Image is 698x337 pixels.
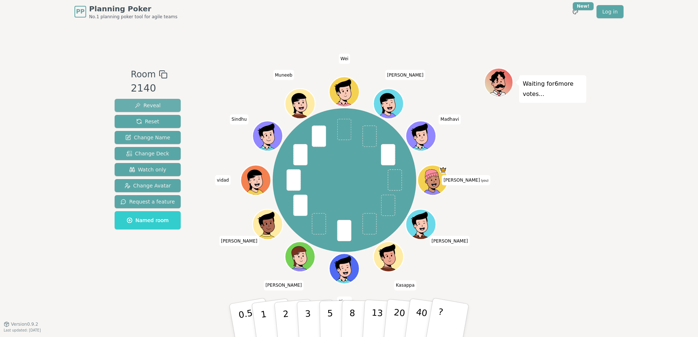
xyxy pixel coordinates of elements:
[115,163,181,176] button: Watch only
[11,321,38,327] span: Version 0.9.2
[89,4,177,14] span: Planning Poker
[430,236,470,246] span: Click to change your name
[573,2,594,10] div: New!
[115,211,181,229] button: Named room
[339,54,350,64] span: Click to change your name
[115,179,181,192] button: Change Avatar
[569,5,582,18] button: New!
[125,134,170,141] span: Change Name
[127,217,169,224] span: Named room
[115,99,181,112] button: Reveal
[4,321,38,327] button: Version0.9.2
[136,118,159,125] span: Reset
[442,175,490,185] span: Click to change your name
[219,236,259,246] span: Click to change your name
[124,182,171,189] span: Change Avatar
[89,14,177,20] span: No.1 planning poker tool for agile teams
[115,195,181,208] button: Request a feature
[273,70,294,80] span: Click to change your name
[440,166,447,174] span: Patrick is the host
[480,179,489,182] span: (you)
[129,166,166,173] span: Watch only
[264,280,304,290] span: Click to change your name
[230,114,248,124] span: Click to change your name
[131,81,167,96] div: 2140
[394,280,416,290] span: Click to change your name
[4,328,41,332] span: Last updated: [DATE]
[115,147,181,160] button: Change Deck
[385,70,425,80] span: Click to change your name
[120,198,175,205] span: Request a feature
[439,114,461,124] span: Click to change your name
[523,79,583,99] p: Waiting for 6 more votes...
[597,5,624,18] a: Log in
[126,150,169,157] span: Change Deck
[215,175,231,185] span: Click to change your name
[131,68,156,81] span: Room
[419,166,447,194] button: Click to change your avatar
[74,4,177,20] a: PPPlanning PokerNo.1 planning poker tool for agile teams
[337,297,352,307] span: Click to change your name
[76,7,84,16] span: PP
[135,102,161,109] span: Reveal
[115,115,181,128] button: Reset
[115,131,181,144] button: Change Name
